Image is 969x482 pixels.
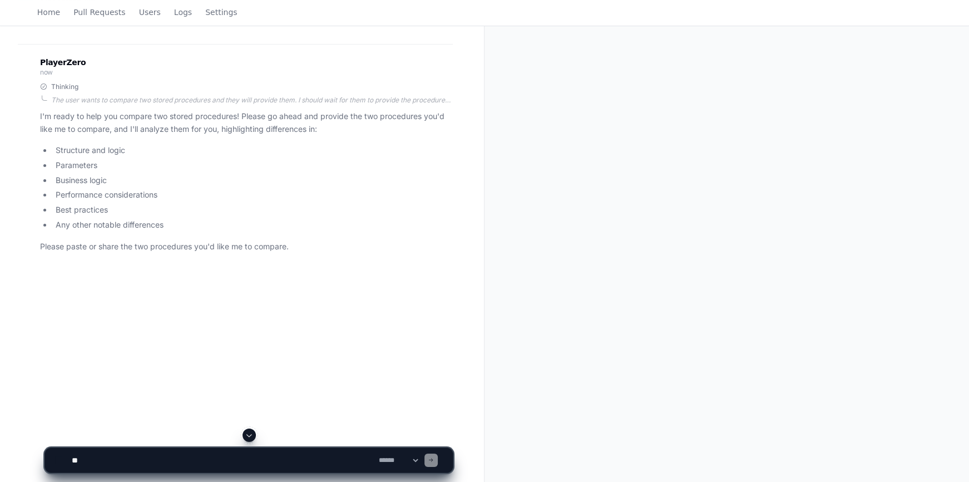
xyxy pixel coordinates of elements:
[51,82,78,91] span: Thinking
[40,110,453,136] p: I'm ready to help you compare two stored procedures! Please go ahead and provide the two procedur...
[205,9,237,16] span: Settings
[40,59,86,66] span: PlayerZero
[40,68,53,76] span: now
[40,240,453,253] p: Please paste or share the two procedures you'd like me to compare.
[52,219,453,232] li: Any other notable differences
[37,9,60,16] span: Home
[174,9,192,16] span: Logs
[73,9,125,16] span: Pull Requests
[52,159,453,172] li: Parameters
[52,204,453,217] li: Best practices
[51,96,453,105] div: The user wants to compare two stored procedures and they will provide them. I should wait for the...
[52,144,453,157] li: Structure and logic
[52,174,453,187] li: Business logic
[52,189,453,201] li: Performance considerations
[139,9,161,16] span: Users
